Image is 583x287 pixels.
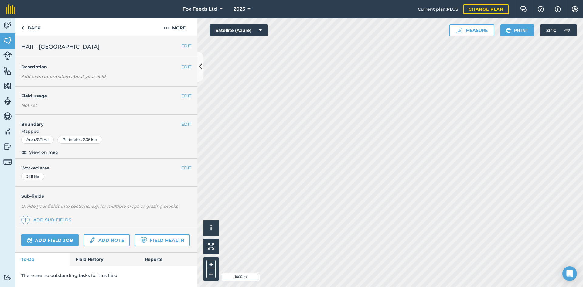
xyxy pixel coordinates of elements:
[21,216,74,224] a: Add sub-fields
[210,224,212,232] span: i
[23,216,28,224] img: svg+xml;base64,PHN2ZyB4bWxucz0iaHR0cDovL3d3dy53My5vcmcvMjAwMC9zdmciIHdpZHRoPSIxNCIgaGVpZ2h0PSIyNC...
[21,173,44,180] div: 31.11 Ha
[546,24,556,36] span: 21 ° C
[562,266,577,281] div: Open Intercom Messenger
[70,253,138,266] a: Field History
[21,74,106,79] em: Add extra information about your field
[57,136,102,144] div: Perimeter : 2.36 km
[21,24,24,32] img: svg+xml;base64,PHN2ZyB4bWxucz0iaHR0cDovL3d3dy53My5vcmcvMjAwMC9zdmciIHdpZHRoPSI5IiBoZWlnaHQ9IjI0Ii...
[206,260,216,269] button: +
[21,165,191,171] span: Worked area
[21,63,191,70] h4: Description
[15,128,197,135] span: Mapped
[181,121,191,128] button: EDIT
[520,6,527,12] img: Two speech bubbles overlapping with the left bubble in the forefront
[3,36,12,45] img: svg+xml;base64,PHN2ZyB4bWxucz0iaHR0cDovL3d3dy53My5vcmcvMjAwMC9zdmciIHdpZHRoPSI1NiIgaGVpZ2h0PSI2MC...
[555,5,561,13] img: svg+xml;base64,PHN2ZyB4bWxucz0iaHR0cDovL3d3dy53My5vcmcvMjAwMC9zdmciIHdpZHRoPSIxNyIgaGVpZ2h0PSIxNy...
[21,234,79,246] a: Add field job
[463,4,509,14] a: Change plan
[3,81,12,91] img: svg+xml;base64,PHN2ZyB4bWxucz0iaHR0cDovL3d3dy53My5vcmcvMjAwMC9zdmciIHdpZHRoPSI1NiIgaGVpZ2h0PSI2MC...
[21,149,58,156] button: View on map
[15,115,181,128] h4: Boundary
[182,5,217,13] span: Fox Feeds Ltd
[3,127,12,136] img: svg+xml;base64,PD94bWwgdmVyc2lvbj0iMS4wIiBlbmNvZGluZz0idXRmLTgiPz4KPCEtLSBHZW5lcmF0b3I6IEFkb2JlIE...
[181,43,191,49] button: EDIT
[506,27,512,34] img: svg+xml;base64,PHN2ZyB4bWxucz0iaHR0cDovL3d3dy53My5vcmcvMjAwMC9zdmciIHdpZHRoPSIxOSIgaGVpZ2h0PSIyNC...
[3,51,12,60] img: svg+xml;base64,PD94bWwgdmVyc2lvbj0iMS4wIiBlbmNvZGluZz0idXRmLTgiPz4KPCEtLSBHZW5lcmF0b3I6IEFkb2JlIE...
[500,24,534,36] button: Print
[418,6,458,12] span: Current plan : PLUS
[3,21,12,30] img: svg+xml;base64,PD94bWwgdmVyc2lvbj0iMS4wIiBlbmNvZGluZz0idXRmLTgiPz4KPCEtLSBHZW5lcmF0b3I6IEFkb2JlIE...
[21,136,54,144] div: Area : 31.11 Ha
[210,24,268,36] button: Satellite (Azure)
[561,24,573,36] img: svg+xml;base64,PD94bWwgdmVyc2lvbj0iMS4wIiBlbmNvZGluZz0idXRmLTgiPz4KPCEtLSBHZW5lcmF0b3I6IEFkb2JlIE...
[21,149,27,156] img: svg+xml;base64,PHN2ZyB4bWxucz0iaHR0cDovL3d3dy53My5vcmcvMjAwMC9zdmciIHdpZHRoPSIxOCIgaGVpZ2h0PSIyNC...
[181,93,191,99] button: EDIT
[3,97,12,106] img: svg+xml;base64,PD94bWwgdmVyc2lvbj0iMS4wIiBlbmNvZGluZz0idXRmLTgiPz4KPCEtLSBHZW5lcmF0b3I6IEFkb2JlIE...
[456,27,462,33] img: Ruler icon
[152,18,197,36] button: More
[537,6,544,12] img: A question mark icon
[3,112,12,121] img: svg+xml;base64,PD94bWwgdmVyc2lvbj0iMS4wIiBlbmNvZGluZz0idXRmLTgiPz4KPCEtLSBHZW5lcmF0b3I6IEFkb2JlIE...
[29,149,58,155] span: View on map
[15,193,197,200] h4: Sub-fields
[135,234,189,246] a: Field Health
[3,142,12,151] img: svg+xml;base64,PD94bWwgdmVyc2lvbj0iMS4wIiBlbmNvZGluZz0idXRmLTgiPz4KPCEtLSBHZW5lcmF0b3I6IEFkb2JlIE...
[571,6,578,12] img: A cog icon
[449,24,494,36] button: Measure
[3,66,12,75] img: svg+xml;base64,PHN2ZyB4bWxucz0iaHR0cDovL3d3dy53My5vcmcvMjAwMC9zdmciIHdpZHRoPSI1NiIgaGVpZ2h0PSI2MC...
[21,203,178,209] em: Divide your fields into sections, e.g. for multiple crops or grazing blocks
[89,237,96,244] img: svg+xml;base64,PD94bWwgdmVyc2lvbj0iMS4wIiBlbmNvZGluZz0idXRmLTgiPz4KPCEtLSBHZW5lcmF0b3I6IEFkb2JlIE...
[164,24,170,32] img: svg+xml;base64,PHN2ZyB4bWxucz0iaHR0cDovL3d3dy53My5vcmcvMjAwMC9zdmciIHdpZHRoPSIyMCIgaGVpZ2h0PSIyNC...
[203,220,219,236] button: i
[181,63,191,70] button: EDIT
[540,24,577,36] button: 21 °C
[234,5,245,13] span: 2025
[208,243,214,250] img: Four arrows, one pointing top left, one top right, one bottom right and the last bottom left
[15,253,70,266] a: To-Do
[3,275,12,280] img: svg+xml;base64,PD94bWwgdmVyc2lvbj0iMS4wIiBlbmNvZGluZz0idXRmLTgiPz4KPCEtLSBHZW5lcmF0b3I6IEFkb2JlIE...
[206,269,216,278] button: –
[3,158,12,166] img: svg+xml;base64,PD94bWwgdmVyc2lvbj0iMS4wIiBlbmNvZGluZz0idXRmLTgiPz4KPCEtLSBHZW5lcmF0b3I6IEFkb2JlIE...
[21,43,100,51] span: HA11 - [GEOGRAPHIC_DATA]
[6,4,15,14] img: fieldmargin Logo
[15,18,46,36] a: Back
[27,237,32,244] img: svg+xml;base64,PD94bWwgdmVyc2lvbj0iMS4wIiBlbmNvZGluZz0idXRmLTgiPz4KPCEtLSBHZW5lcmF0b3I6IEFkb2JlIE...
[139,253,197,266] a: Reports
[21,272,191,279] p: There are no outstanding tasks for this field.
[21,102,191,108] div: Not set
[21,93,181,99] h4: Field usage
[181,165,191,171] button: EDIT
[84,234,130,246] a: Add note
